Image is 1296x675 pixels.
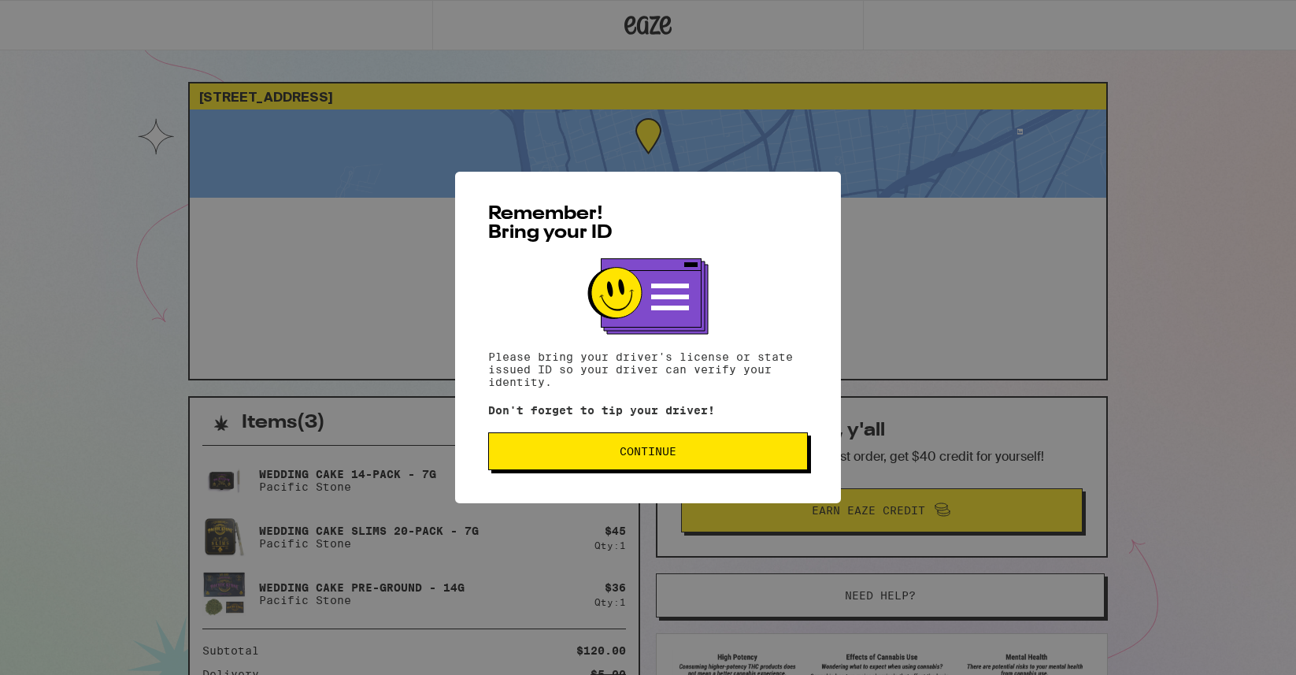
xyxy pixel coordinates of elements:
[488,432,808,470] button: Continue
[488,205,613,243] span: Remember! Bring your ID
[488,404,808,417] p: Don't forget to tip your driver!
[620,446,676,457] span: Continue
[1194,628,1280,667] iframe: Opens a widget where you can find more information
[488,350,808,388] p: Please bring your driver's license or state issued ID so your driver can verify your identity.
